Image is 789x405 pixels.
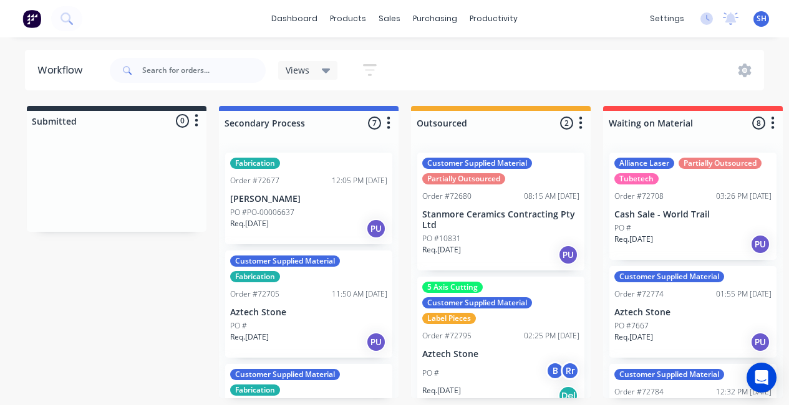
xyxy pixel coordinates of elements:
[230,271,280,282] div: Fabrication
[546,361,564,380] div: B
[366,332,386,352] div: PU
[644,9,690,28] div: settings
[750,234,770,254] div: PU
[463,9,524,28] div: productivity
[230,218,269,229] p: Req. [DATE]
[265,9,324,28] a: dashboard
[366,219,386,239] div: PU
[716,386,772,398] div: 12:32 PM [DATE]
[614,307,772,318] p: Aztech Stone
[614,288,664,300] div: Order #72774
[142,58,266,83] input: Search for orders...
[422,349,579,360] p: Aztech Stone
[524,191,579,202] div: 08:15 AM [DATE]
[225,153,392,244] div: FabricationOrder #7267712:05 PM [DATE][PERSON_NAME]PO #PO-00006637Req.[DATE]PU
[422,282,483,293] div: 5 Axis Cutting
[230,307,387,318] p: Aztech Stone
[757,13,767,24] span: SH
[230,288,279,300] div: Order #72705
[422,209,579,231] p: Stanmore Ceramics Contracting Pty Ltd
[614,191,664,202] div: Order #72708
[422,191,472,202] div: Order #72680
[614,234,653,245] p: Req. [DATE]
[230,158,280,169] div: Fabrication
[286,64,309,77] span: Views
[417,153,584,270] div: Customer Supplied MaterialPartially OutsourcedOrder #7268008:15 AM [DATE]Stanmore Ceramics Contra...
[230,369,340,380] div: Customer Supplied Material
[422,313,476,324] div: Label Pieces
[230,331,269,343] p: Req. [DATE]
[22,9,41,28] img: Factory
[614,158,674,169] div: Alliance Laser
[614,173,659,184] div: Tubetech
[614,331,653,343] p: Req. [DATE]
[614,209,772,220] p: Cash Sale - World Trail
[37,63,89,78] div: Workflow
[230,384,280,396] div: Fabrication
[324,9,372,28] div: products
[422,158,532,169] div: Customer Supplied Material
[407,9,463,28] div: purchasing
[614,222,631,234] p: PO #
[230,207,294,218] p: PO #PO-00006637
[716,288,772,300] div: 01:55 PM [DATE]
[609,153,777,260] div: Alliance LaserPartially OutsourcedTubetechOrder #7270803:26 PM [DATE]Cash Sale - World TrailPO #R...
[614,271,724,282] div: Customer Supplied Material
[230,175,279,186] div: Order #72677
[230,320,247,331] p: PO #
[422,297,532,308] div: Customer Supplied Material
[614,386,664,398] div: Order #72784
[372,9,407,28] div: sales
[422,244,461,255] p: Req. [DATE]
[422,173,505,184] div: Partially Outsourced
[332,288,387,300] div: 11:50 AM [DATE]
[422,330,472,341] div: Order #72795
[422,233,461,244] p: PO #10831
[332,175,387,186] div: 12:05 PM [DATE]
[230,255,340,267] div: Customer Supplied Material
[750,332,770,352] div: PU
[422,368,439,379] p: PO #
[747,363,777,393] div: Open Intercom Messenger
[524,330,579,341] div: 02:25 PM [DATE]
[422,385,461,396] p: Req. [DATE]
[614,369,724,380] div: Customer Supplied Material
[609,266,777,358] div: Customer Supplied MaterialOrder #7277401:55 PM [DATE]Aztech StonePO #7667Req.[DATE]PU
[230,194,387,204] p: [PERSON_NAME]
[558,245,578,265] div: PU
[614,320,649,331] p: PO #7667
[561,361,579,380] div: Rr
[225,250,392,358] div: Customer Supplied MaterialFabricationOrder #7270511:50 AM [DATE]Aztech StonePO #Req.[DATE]PU
[679,158,762,169] div: Partially Outsourced
[716,191,772,202] div: 03:26 PM [DATE]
